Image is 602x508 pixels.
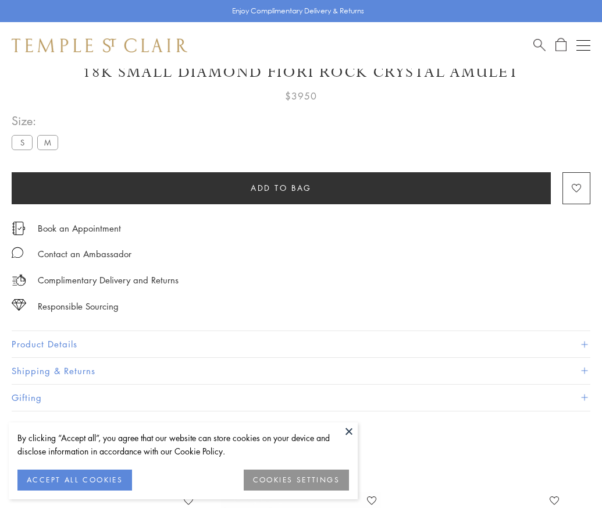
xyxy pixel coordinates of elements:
label: S [12,135,33,150]
button: Add to bag [12,172,551,204]
button: COOKIES SETTINGS [244,470,349,491]
img: icon_sourcing.svg [12,299,26,311]
p: Enjoy Complimentary Delivery & Returns [232,5,364,17]
span: Add to bag [251,182,312,194]
img: icon_delivery.svg [12,273,26,287]
div: By clicking “Accept all”, you agree that our website can store cookies on your device and disclos... [17,431,349,458]
a: Search [533,38,546,52]
span: Size: [12,111,63,130]
button: Product Details [12,331,590,357]
div: Contact an Ambassador [38,247,131,261]
button: ACCEPT ALL COOKIES [17,470,132,491]
a: Book an Appointment [38,222,121,235]
label: M [37,135,58,150]
img: MessageIcon-01_2.svg [12,247,23,258]
h1: 18K Small Diamond Fiori Rock Crystal Amulet [12,62,590,83]
div: Responsible Sourcing [38,299,119,314]
p: Complimentary Delivery and Returns [38,273,179,287]
button: Gifting [12,385,590,411]
a: Open Shopping Bag [555,38,567,52]
img: icon_appointment.svg [12,222,26,235]
button: Shipping & Returns [12,358,590,384]
span: $3950 [285,88,317,104]
img: Temple St. Clair [12,38,187,52]
button: Open navigation [576,38,590,52]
